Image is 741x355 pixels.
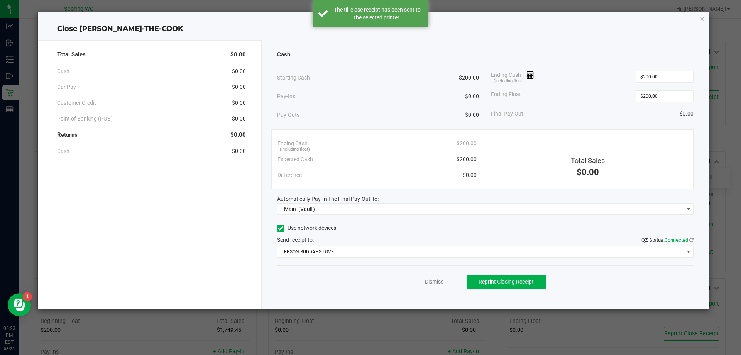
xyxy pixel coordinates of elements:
[277,237,314,243] span: Send receipt to:
[465,111,479,119] span: $0.00
[8,293,31,316] iframe: Resource center
[57,127,246,143] div: Returns
[284,206,296,212] span: Main
[57,83,76,91] span: CanPay
[277,111,299,119] span: Pay-Outs
[457,155,477,163] span: $200.00
[479,279,534,285] span: Reprint Closing Receipt
[457,139,477,148] span: $200.00
[277,196,379,202] span: Automatically Pay-In The Final Pay-Out To:
[425,278,443,286] a: Dismiss
[277,74,310,82] span: Starting Cash
[277,139,308,148] span: Ending Cash
[491,71,534,83] span: Ending Cash
[232,115,246,123] span: $0.00
[577,167,599,177] span: $0.00
[665,237,688,243] span: Connected
[298,206,315,212] span: (Vault)
[467,275,546,289] button: Reprint Closing Receipt
[38,24,709,34] div: Close [PERSON_NAME]-THE-COOK
[459,74,479,82] span: $200.00
[57,115,113,123] span: Point of Banking (POB)
[232,67,246,75] span: $0.00
[494,78,524,85] span: (including float)
[230,131,246,139] span: $0.00
[491,90,521,102] span: Ending Float
[57,67,69,75] span: Cash
[57,147,69,155] span: Cash
[465,92,479,100] span: $0.00
[277,50,290,59] span: Cash
[277,246,684,257] span: EPSON-BUDDAHS-LOVE
[277,171,302,179] span: Difference
[232,147,246,155] span: $0.00
[232,83,246,91] span: $0.00
[57,50,86,59] span: Total Sales
[680,110,694,118] span: $0.00
[232,99,246,107] span: $0.00
[23,292,32,301] iframe: Resource center unread badge
[57,99,96,107] span: Customer Credit
[277,155,313,163] span: Expected Cash
[463,171,477,179] span: $0.00
[280,146,310,153] span: (including float)
[277,224,336,232] label: Use network devices
[491,110,523,118] span: Final Pay-Out
[277,92,295,100] span: Pay-Ins
[571,156,605,165] span: Total Sales
[332,6,423,21] div: The till close receipt has been sent to the selected printer.
[641,237,694,243] span: QZ Status:
[230,50,246,59] span: $0.00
